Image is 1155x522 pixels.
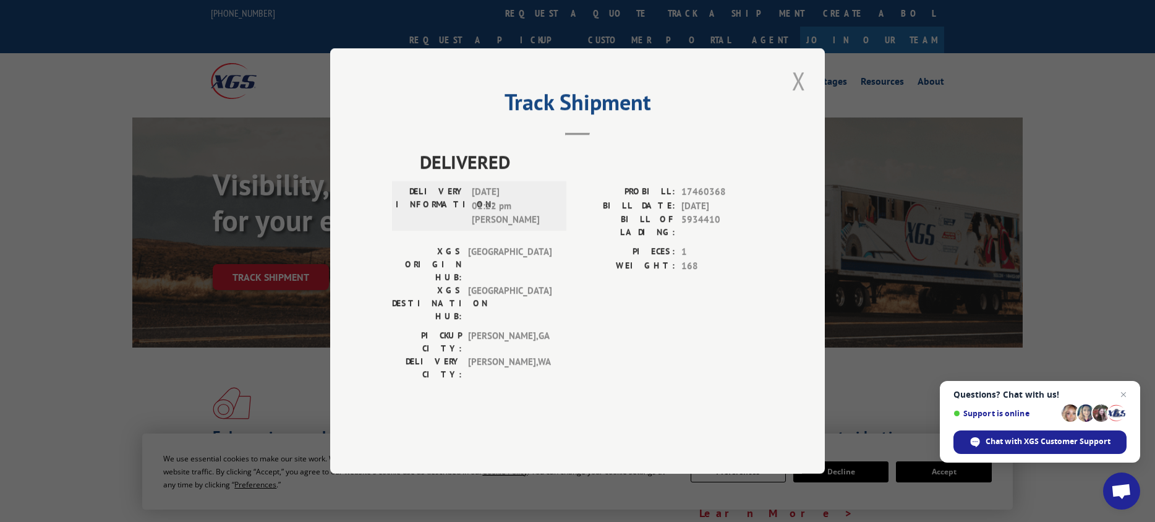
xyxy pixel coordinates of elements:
label: PICKUP CITY: [392,329,462,355]
a: Open chat [1103,473,1140,510]
span: 5934410 [681,213,763,239]
label: XGS ORIGIN HUB: [392,245,462,284]
span: 1 [681,245,763,259]
button: Close modal [788,64,809,98]
label: PIECES: [577,245,675,259]
span: [DATE] [681,199,763,213]
label: DELIVERY CITY: [392,355,462,381]
span: [GEOGRAPHIC_DATA] [468,245,552,284]
label: DELIVERY INFORMATION: [396,185,466,227]
span: Chat with XGS Customer Support [953,430,1127,454]
label: WEIGHT: [577,259,675,273]
label: BILL OF LADING: [577,213,675,239]
span: DELIVERED [420,148,763,176]
label: XGS DESTINATION HUB: [392,284,462,323]
label: BILL DATE: [577,199,675,213]
span: 168 [681,259,763,273]
span: [GEOGRAPHIC_DATA] [468,284,552,323]
span: Support is online [953,409,1057,418]
span: [PERSON_NAME] , WA [468,355,552,381]
span: 17460368 [681,185,763,199]
label: PROBILL: [577,185,675,199]
span: [PERSON_NAME] , GA [468,329,552,355]
h2: Track Shipment [392,93,763,117]
span: Questions? Chat with us! [953,390,1127,400]
span: Chat with XGS Customer Support [986,436,1110,447]
span: [DATE] 01:22 pm [PERSON_NAME] [472,185,555,227]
